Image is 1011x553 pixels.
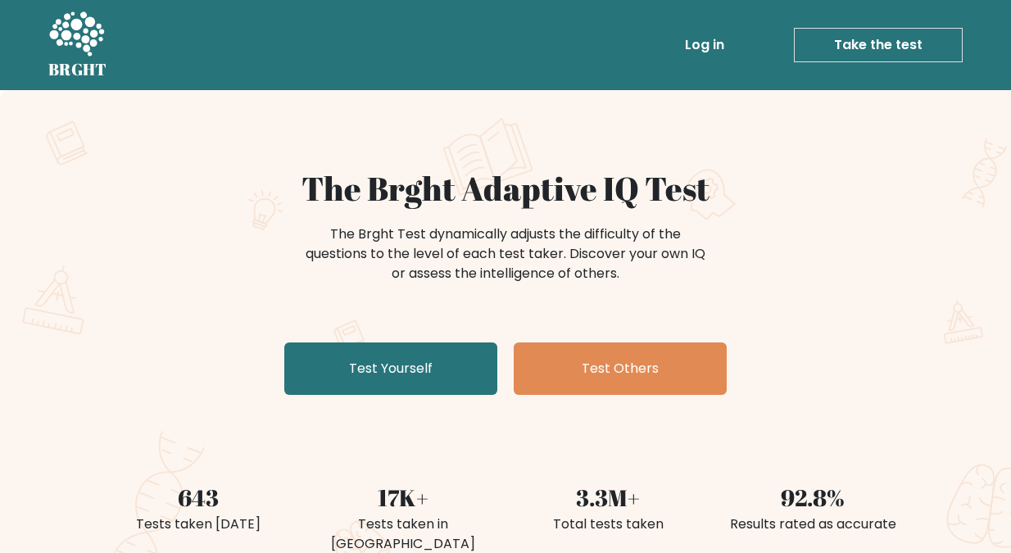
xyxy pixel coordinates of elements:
[48,7,107,84] a: BRGHT
[678,29,731,61] a: Log in
[515,514,700,534] div: Total tests taken
[48,60,107,79] h5: BRGHT
[301,224,710,283] div: The Brght Test dynamically adjusts the difficulty of the questions to the level of each test take...
[794,28,963,62] a: Take the test
[106,169,905,208] h1: The Brght Adaptive IQ Test
[720,514,905,534] div: Results rated as accurate
[515,480,700,514] div: 3.3M+
[514,342,727,395] a: Test Others
[311,480,496,514] div: 17K+
[720,480,905,514] div: 92.8%
[106,514,291,534] div: Tests taken [DATE]
[284,342,497,395] a: Test Yourself
[106,480,291,514] div: 643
